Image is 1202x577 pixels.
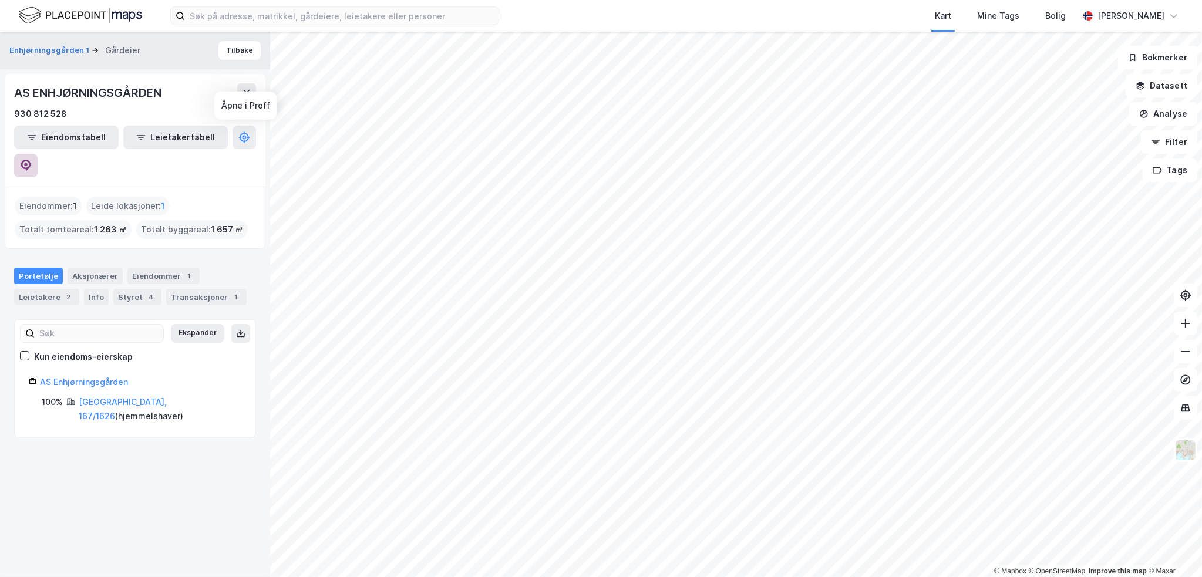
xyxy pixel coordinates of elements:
[145,291,157,303] div: 4
[1089,567,1147,575] a: Improve this map
[34,350,133,364] div: Kun eiendoms-eierskap
[14,268,63,284] div: Portefølje
[14,83,164,102] div: AS ENHJØRNINGSGÅRDEN
[15,220,132,239] div: Totalt tomteareal :
[1045,9,1066,23] div: Bolig
[1029,567,1086,575] a: OpenStreetMap
[183,270,195,282] div: 1
[127,268,200,284] div: Eiendommer
[94,222,127,237] span: 1 263 ㎡
[1097,9,1164,23] div: [PERSON_NAME]
[63,291,75,303] div: 2
[73,199,77,213] span: 1
[1143,521,1202,577] div: Kontrollprogram for chat
[1143,158,1197,182] button: Tags
[1118,46,1197,69] button: Bokmerker
[123,126,228,149] button: Leietakertabell
[42,395,63,409] div: 100%
[9,45,92,56] button: Enhjørningsgården 1
[136,220,248,239] div: Totalt byggareal :
[15,197,82,215] div: Eiendommer :
[1126,74,1197,97] button: Datasett
[1129,102,1197,126] button: Analyse
[1174,439,1197,461] img: Z
[84,289,109,305] div: Info
[79,397,167,421] a: [GEOGRAPHIC_DATA], 167/1626
[994,567,1026,575] a: Mapbox
[40,377,128,387] a: AS Enhjørningsgården
[113,289,161,305] div: Styret
[935,9,951,23] div: Kart
[161,199,165,213] span: 1
[14,126,119,149] button: Eiendomstabell
[211,222,243,237] span: 1 657 ㎡
[35,325,163,342] input: Søk
[19,5,142,26] img: logo.f888ab2527a4732fd821a326f86c7f29.svg
[185,7,499,25] input: Søk på adresse, matrikkel, gårdeiere, leietakere eller personer
[166,289,247,305] div: Transaksjoner
[218,41,261,60] button: Tilbake
[79,395,241,423] div: ( hjemmelshaver )
[105,43,140,58] div: Gårdeier
[1143,521,1202,577] iframe: Chat Widget
[977,9,1019,23] div: Mine Tags
[1141,130,1197,154] button: Filter
[14,107,67,121] div: 930 812 528
[230,291,242,303] div: 1
[171,324,224,343] button: Ekspander
[68,268,123,284] div: Aksjonærer
[86,197,170,215] div: Leide lokasjoner :
[14,289,79,305] div: Leietakere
